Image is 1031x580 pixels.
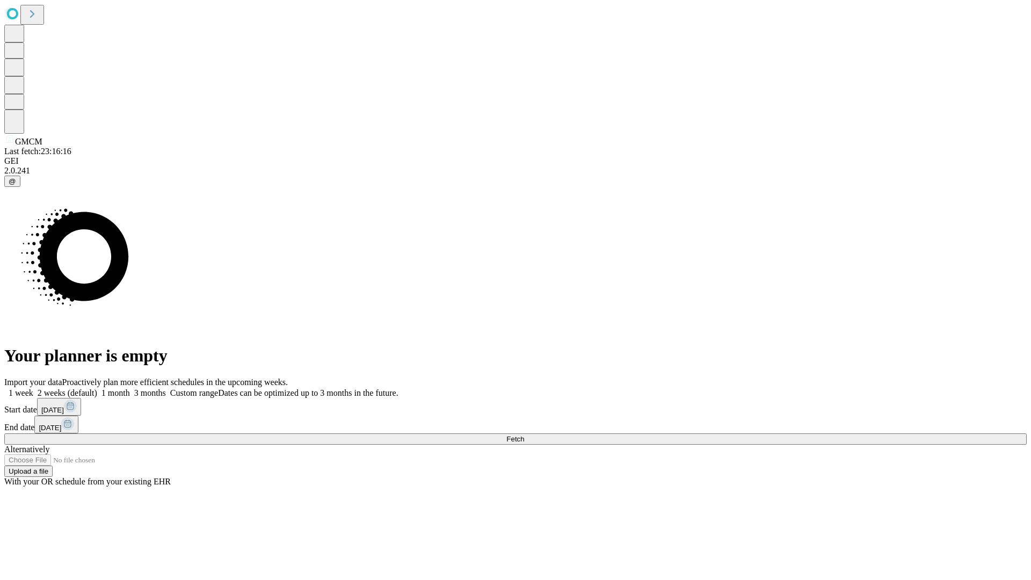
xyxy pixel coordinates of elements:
[4,466,53,477] button: Upload a file
[4,176,20,187] button: @
[218,388,398,397] span: Dates can be optimized up to 3 months in the future.
[170,388,218,397] span: Custom range
[39,424,61,432] span: [DATE]
[4,398,1027,416] div: Start date
[62,378,288,387] span: Proactively plan more efficient schedules in the upcoming weeks.
[37,398,81,416] button: [DATE]
[38,388,97,397] span: 2 weeks (default)
[506,435,524,443] span: Fetch
[41,406,64,414] span: [DATE]
[101,388,130,397] span: 1 month
[9,177,16,185] span: @
[4,433,1027,445] button: Fetch
[4,378,62,387] span: Import your data
[134,388,166,397] span: 3 months
[4,477,171,486] span: With your OR schedule from your existing EHR
[4,147,71,156] span: Last fetch: 23:16:16
[4,445,49,454] span: Alternatively
[4,346,1027,366] h1: Your planner is empty
[4,416,1027,433] div: End date
[4,166,1027,176] div: 2.0.241
[34,416,78,433] button: [DATE]
[4,156,1027,166] div: GEI
[15,137,42,146] span: GMCM
[9,388,33,397] span: 1 week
